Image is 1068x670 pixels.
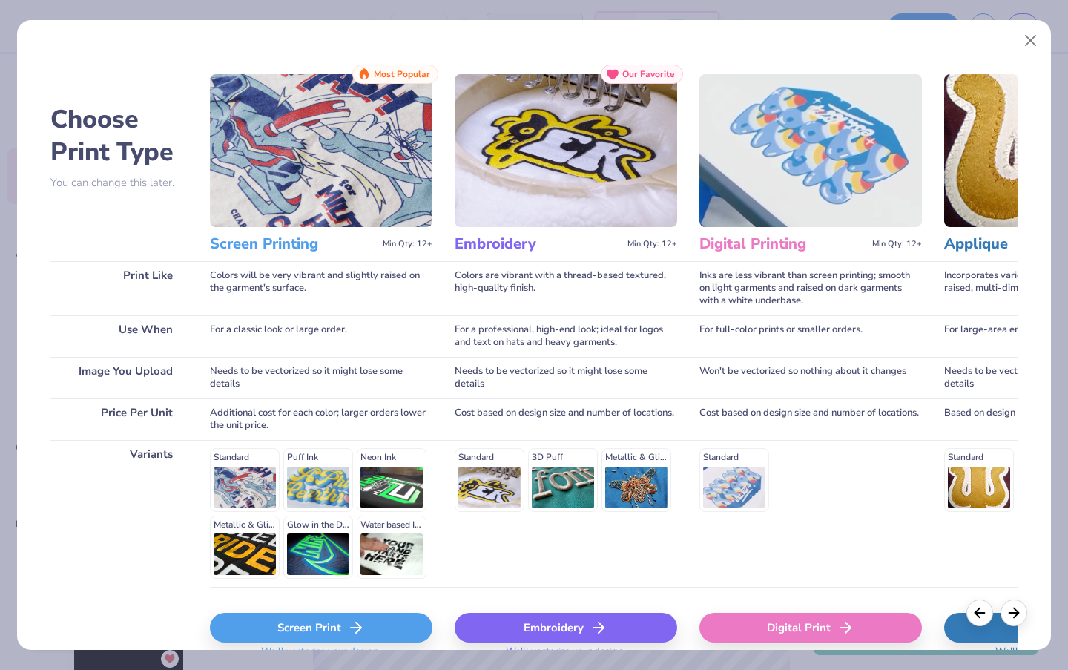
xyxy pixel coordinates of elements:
[622,69,675,79] span: Our Favorite
[50,315,188,357] div: Use When
[455,398,677,440] div: Cost based on design size and number of locations.
[455,234,622,254] h3: Embroidery
[210,234,377,254] h3: Screen Printing
[210,315,432,357] div: For a classic look or large order.
[210,613,432,643] div: Screen Print
[50,177,188,189] p: You can change this later.
[699,613,922,643] div: Digital Print
[455,74,677,227] img: Embroidery
[210,261,432,315] div: Colors will be very vibrant and slightly raised on the garment's surface.
[50,103,188,168] h2: Choose Print Type
[374,69,430,79] span: Most Popular
[50,440,188,587] div: Variants
[699,234,866,254] h3: Digital Printing
[210,357,432,398] div: Needs to be vectorized so it might lose some details
[455,261,677,315] div: Colors are vibrant with a thread-based textured, high-quality finish.
[699,74,922,227] img: Digital Printing
[699,315,922,357] div: For full-color prints or smaller orders.
[699,398,922,440] div: Cost based on design size and number of locations.
[255,646,386,667] span: We'll vectorize your design.
[455,613,677,643] div: Embroidery
[50,398,188,440] div: Price Per Unit
[627,239,677,249] span: Min Qty: 12+
[455,315,677,357] div: For a professional, high-end look; ideal for logos and text on hats and heavy garments.
[872,239,922,249] span: Min Qty: 12+
[455,357,677,398] div: Needs to be vectorized so it might lose some details
[699,357,922,398] div: Won't be vectorized so nothing about it changes
[50,357,188,398] div: Image You Upload
[50,261,188,315] div: Print Like
[210,74,432,227] img: Screen Printing
[383,239,432,249] span: Min Qty: 12+
[210,398,432,440] div: Additional cost for each color; larger orders lower the unit price.
[1017,27,1045,55] button: Close
[500,646,631,667] span: We'll vectorize your design.
[699,261,922,315] div: Inks are less vibrant than screen printing; smooth on light garments and raised on dark garments ...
